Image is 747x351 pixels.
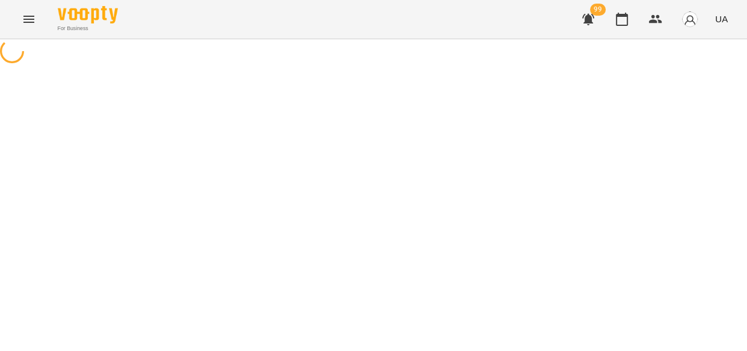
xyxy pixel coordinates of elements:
span: For Business [58,25,118,33]
img: avatar_s.png [681,11,698,28]
img: Voopty Logo [58,6,118,23]
button: UA [710,8,733,30]
span: UA [715,13,728,25]
span: 99 [590,4,606,16]
button: Menu [14,5,43,34]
